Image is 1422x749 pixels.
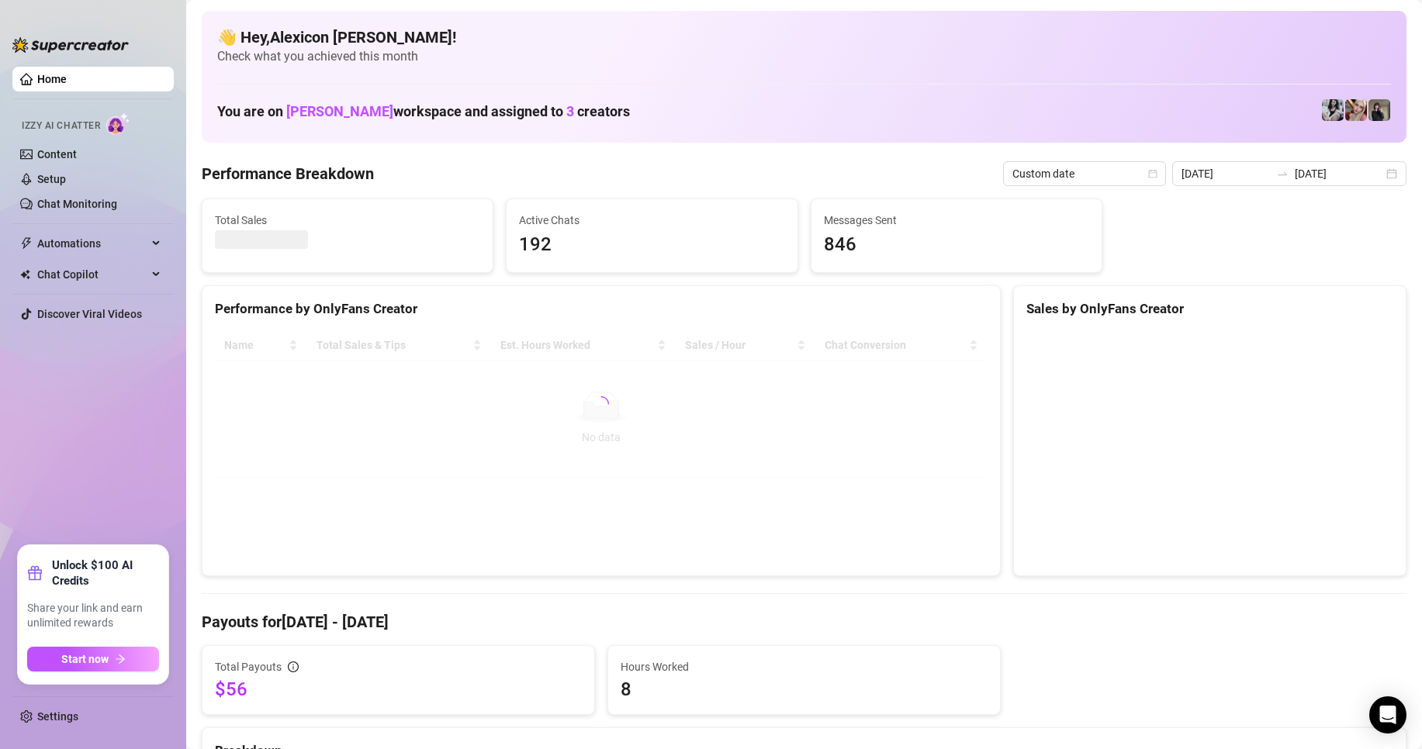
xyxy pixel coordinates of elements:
[566,103,574,119] span: 3
[27,565,43,581] span: gift
[37,198,117,210] a: Chat Monitoring
[61,653,109,665] span: Start now
[1322,99,1344,121] img: Sadie
[215,677,582,702] span: $56
[37,710,78,723] a: Settings
[1368,99,1390,121] img: Anna
[217,26,1391,48] h4: 👋 Hey, Alexicon [PERSON_NAME] !
[519,212,784,229] span: Active Chats
[1295,165,1383,182] input: End date
[37,173,66,185] a: Setup
[115,654,126,664] span: arrow-right
[1148,169,1157,178] span: calendar
[1276,167,1289,180] span: to
[288,661,299,672] span: info-circle
[519,230,784,260] span: 192
[215,299,988,319] div: Performance by OnlyFans Creator
[215,658,282,675] span: Total Payouts
[217,103,630,120] h1: You are on workspace and assigned to creators
[215,212,480,229] span: Total Sales
[1026,299,1393,319] div: Sales by OnlyFans Creator
[621,658,988,675] span: Hours Worked
[12,37,129,53] img: logo-BBDzfeDw.svg
[1276,167,1289,180] span: swap-right
[27,647,159,671] button: Start nowarrow-right
[824,212,1089,229] span: Messages Sent
[593,396,609,412] span: loading
[1369,696,1406,733] div: Open Intercom Messenger
[37,262,147,287] span: Chat Copilot
[22,119,100,133] span: Izzy AI Chatter
[1012,162,1157,185] span: Custom date
[20,269,30,280] img: Chat Copilot
[20,237,33,250] span: thunderbolt
[106,112,130,135] img: AI Chatter
[37,148,77,160] a: Content
[27,601,159,631] span: Share your link and earn unlimited rewards
[621,677,988,702] span: 8
[1345,99,1367,121] img: Anna
[37,73,67,85] a: Home
[52,557,159,588] strong: Unlock $100 AI Credits
[1182,165,1270,182] input: Start date
[202,611,1406,633] h4: Payouts for [DATE] - [DATE]
[202,163,374,185] h4: Performance Breakdown
[286,103,393,119] span: [PERSON_NAME]
[824,230,1089,260] span: 846
[37,308,142,320] a: Discover Viral Videos
[217,48,1391,65] span: Check what you achieved this month
[37,231,147,256] span: Automations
